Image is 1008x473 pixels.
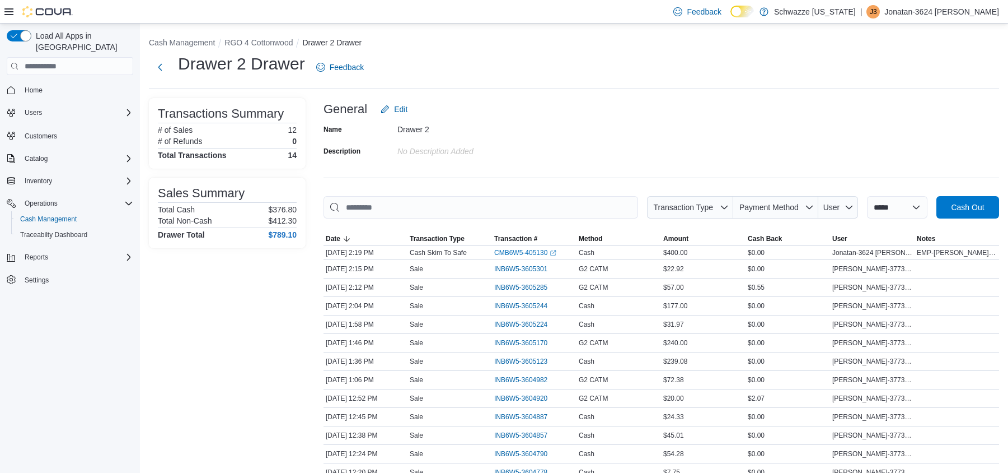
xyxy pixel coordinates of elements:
[324,373,407,387] div: [DATE] 1:06 PM
[397,120,547,134] div: Drawer 2
[494,248,556,257] a: CMB6W5-405130External link
[746,447,830,461] div: $0.00
[494,394,547,403] span: INB6W5-3604920
[746,429,830,442] div: $0.00
[494,429,559,442] button: INB6W5-3604857
[20,197,62,210] button: Operations
[410,320,423,329] p: Sale
[410,302,423,310] p: Sale
[494,299,559,313] button: INB6W5-3605244
[832,357,912,366] span: [PERSON_NAME]-3773 [PERSON_NAME]
[410,375,423,384] p: Sale
[410,357,423,366] p: Sale
[324,336,407,350] div: [DATE] 1:46 PM
[494,320,547,329] span: INB6W5-3605224
[16,212,133,226] span: Cash Management
[579,265,608,273] span: G2 CATM
[746,246,830,259] div: $0.00
[663,283,684,292] span: $57.00
[324,103,367,116] h3: General
[818,196,858,219] button: User
[494,375,547,384] span: INB6W5-3604982
[576,232,661,245] button: Method
[178,53,305,75] h1: Drawer 2 Drawer
[149,38,215,47] button: Cash Management
[494,302,547,310] span: INB6W5-3605244
[324,392,407,405] div: [DATE] 12:52 PM
[268,230,297,239] h4: $789.10
[149,56,171,78] button: Next
[324,355,407,368] div: [DATE] 1:36 PM
[20,230,87,239] span: Traceabilty Dashboard
[579,375,608,384] span: G2 CATM
[494,355,559,368] button: INB6W5-3605123
[832,283,912,292] span: [PERSON_NAME]-3773 [PERSON_NAME]
[494,318,559,331] button: INB6W5-3605224
[20,197,133,210] span: Operations
[158,205,195,214] h6: Total Cash
[407,232,492,245] button: Transaction Type
[20,83,133,97] span: Home
[20,84,47,97] a: Home
[653,203,713,212] span: Transaction Type
[158,107,284,120] h3: Transactions Summary
[494,336,559,350] button: INB6W5-3605170
[2,249,138,265] button: Reports
[268,205,297,214] p: $376.80
[2,173,138,189] button: Inventory
[823,203,840,212] span: User
[687,6,721,17] span: Feedback
[832,449,912,458] span: [PERSON_NAME]-3773 [PERSON_NAME]
[11,227,138,243] button: Traceabilty Dashboard
[870,5,877,18] span: J3
[324,125,342,134] label: Name
[224,38,293,47] button: RGO 4 Cottonwood
[410,265,423,273] p: Sale
[663,320,684,329] span: $31.97
[663,449,684,458] span: $54.28
[739,203,799,212] span: Payment Method
[579,320,594,329] span: Cash
[2,82,138,98] button: Home
[494,234,537,243] span: Transaction #
[20,174,133,188] span: Inventory
[832,302,912,310] span: [PERSON_NAME]-3773 [PERSON_NAME]
[410,394,423,403] p: Sale
[494,449,547,458] span: INB6W5-3604790
[410,283,423,292] p: Sale
[410,431,423,440] p: Sale
[579,412,594,421] span: Cash
[936,196,999,219] button: Cash Out
[661,232,746,245] button: Amount
[733,196,818,219] button: Payment Method
[492,232,576,245] button: Transaction #
[20,215,77,224] span: Cash Management
[579,394,608,403] span: G2 CATM
[494,431,547,440] span: INB6W5-3604857
[22,6,73,17] img: Cova
[20,152,133,165] span: Catalog
[25,253,48,262] span: Reports
[830,232,915,245] button: User
[663,248,687,257] span: $400.00
[663,431,684,440] span: $45.01
[494,262,559,276] button: INB6W5-3605301
[25,276,49,285] span: Settings
[324,232,407,245] button: Date
[917,248,997,257] span: EMP-[PERSON_NAME] LOD-[PERSON_NAME]
[832,412,912,421] span: [PERSON_NAME]-3773 [PERSON_NAME]
[494,392,559,405] button: INB6W5-3604920
[550,250,556,257] svg: External link
[2,151,138,166] button: Catalog
[832,265,912,273] span: [PERSON_NAME]-3773 [PERSON_NAME]
[579,357,594,366] span: Cash
[20,128,133,142] span: Customers
[663,357,687,366] span: $239.08
[917,234,935,243] span: Notes
[832,234,847,243] span: User
[410,248,467,257] p: Cash Skim To Safe
[7,77,133,317] nav: Complex example
[25,199,58,208] span: Operations
[324,147,360,156] label: Description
